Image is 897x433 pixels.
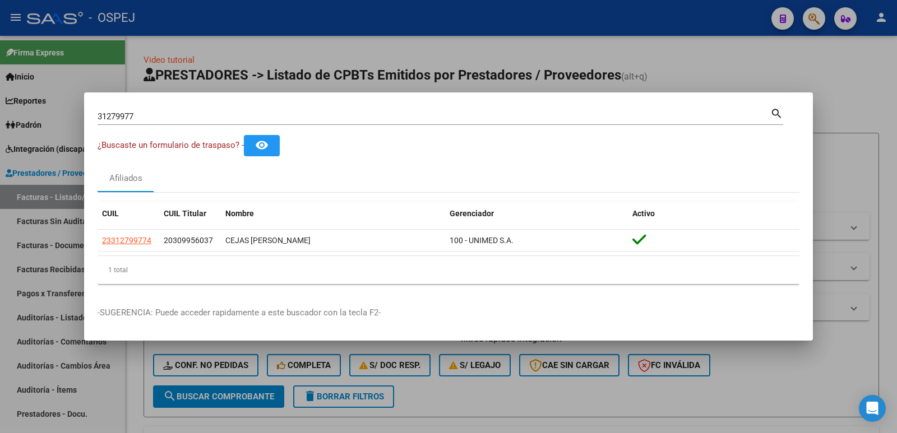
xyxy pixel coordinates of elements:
[98,202,159,226] datatable-header-cell: CUIL
[109,172,142,185] div: Afiliados
[770,106,783,119] mat-icon: search
[632,209,655,218] span: Activo
[164,209,206,218] span: CUIL Titular
[628,202,799,226] datatable-header-cell: Activo
[159,202,221,226] datatable-header-cell: CUIL Titular
[225,209,254,218] span: Nombre
[98,256,799,284] div: 1 total
[221,202,445,226] datatable-header-cell: Nombre
[102,209,119,218] span: CUIL
[102,236,151,245] span: 23312799774
[164,236,213,245] span: 20309956037
[98,140,244,150] span: ¿Buscaste un formulario de traspaso? -
[98,306,799,319] p: -SUGERENCIA: Puede acceder rapidamente a este buscador con la tecla F2-
[255,138,269,152] mat-icon: remove_red_eye
[450,209,494,218] span: Gerenciador
[445,202,628,226] datatable-header-cell: Gerenciador
[859,395,886,422] div: Open Intercom Messenger
[450,236,514,245] span: 100 - UNIMED S.A.
[225,234,441,247] div: CEJAS [PERSON_NAME]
